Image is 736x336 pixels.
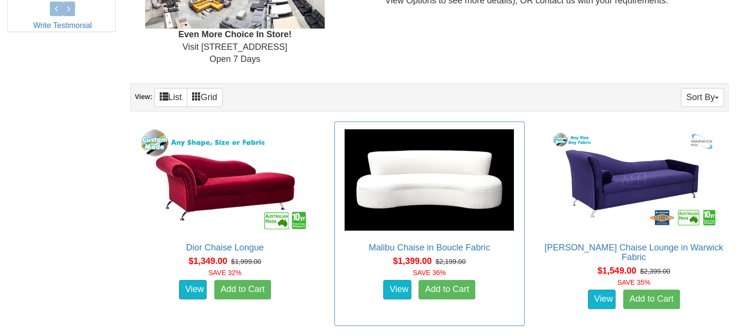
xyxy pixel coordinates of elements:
a: List [154,88,187,107]
span: $1,399.00 [393,256,432,266]
img: Dior Chaise Longue [138,127,312,233]
button: Sort By [681,88,724,107]
img: Malibu Chaise in Boucle Fabric [342,127,516,233]
font: SAVE 36% [413,269,446,277]
a: Add to Cart [623,290,680,309]
a: Write Testimonial [33,21,92,29]
span: $1,549.00 [598,266,636,276]
a: Add to Cart [419,280,475,299]
a: View [588,290,616,309]
a: Grid [187,88,223,107]
a: Dior Chaise Longue [186,243,264,252]
a: [PERSON_NAME] Chaise Lounge in Warwick Fabric [544,243,723,262]
a: View [179,280,207,299]
span: $1,349.00 [189,256,227,266]
a: View [383,280,411,299]
font: SAVE 32% [209,269,241,277]
font: SAVE 35% [617,278,650,286]
a: Malibu Chaise in Boucle Fabric [369,243,490,252]
img: Romeo Chaise Lounge in Warwick Fabric [547,127,721,233]
b: Even More Choice In Store! [178,29,291,39]
del: $2,199.00 [436,258,466,265]
a: Add to Cart [214,280,271,299]
strong: View: [135,93,152,101]
del: $1,999.00 [231,258,261,265]
del: $2,399.00 [640,267,670,275]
